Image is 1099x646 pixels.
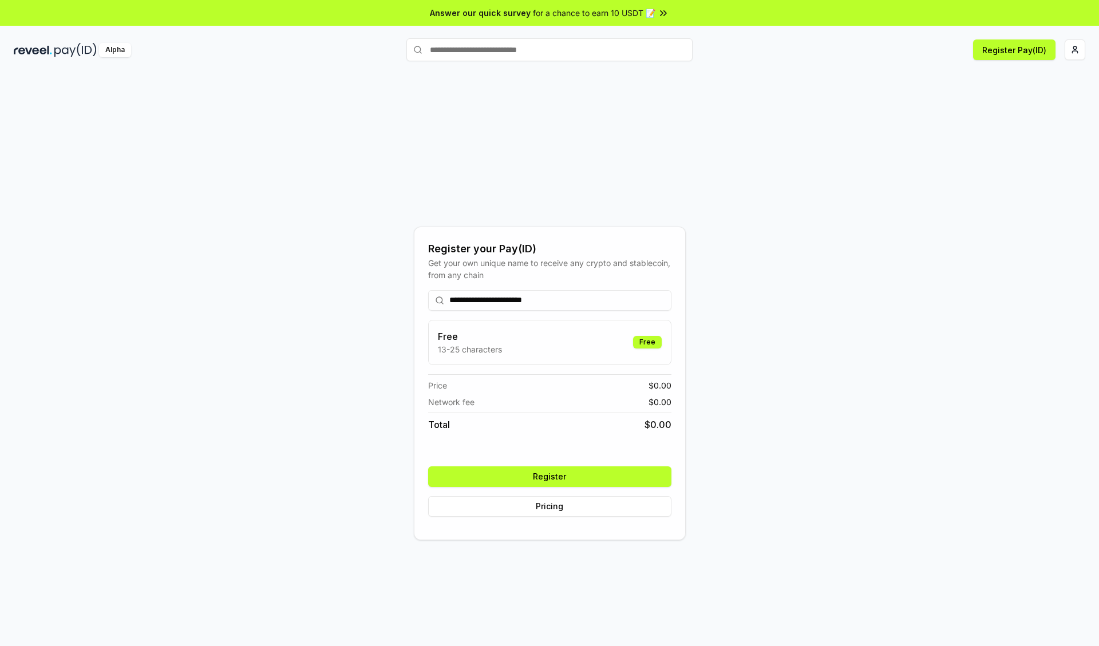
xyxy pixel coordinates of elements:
[649,396,671,408] span: $ 0.00
[428,418,450,431] span: Total
[428,496,671,517] button: Pricing
[533,7,655,19] span: for a chance to earn 10 USDT 📝
[428,379,447,391] span: Price
[973,39,1055,60] button: Register Pay(ID)
[99,43,131,57] div: Alpha
[438,343,502,355] p: 13-25 characters
[428,396,475,408] span: Network fee
[428,241,671,257] div: Register your Pay(ID)
[633,336,662,348] div: Free
[649,379,671,391] span: $ 0.00
[430,7,531,19] span: Answer our quick survey
[438,330,502,343] h3: Free
[14,43,52,57] img: reveel_dark
[428,257,671,281] div: Get your own unique name to receive any crypto and stablecoin, from any chain
[645,418,671,431] span: $ 0.00
[428,466,671,487] button: Register
[54,43,97,57] img: pay_id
